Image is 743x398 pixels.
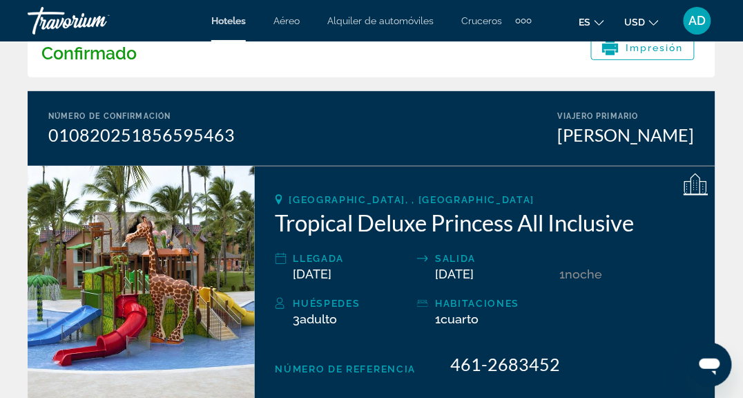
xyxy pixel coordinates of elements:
[559,267,565,281] span: 1
[293,267,332,281] span: [DATE]
[300,312,338,326] span: Adulto
[327,15,434,26] a: Alquiler de automóviles
[289,194,535,205] span: [GEOGRAPHIC_DATA], , [GEOGRAPHIC_DATA]
[28,3,166,39] a: Travorium
[48,124,235,145] div: 010820251856595463
[435,295,552,312] div: habitaciones
[293,250,411,267] div: Llegada
[41,43,137,64] h3: Confirmado
[461,15,502,26] a: Cruceros
[558,124,695,145] div: [PERSON_NAME]
[679,6,715,35] button: User Menu
[689,14,706,28] span: AD
[48,112,235,121] div: Número de confirmación
[625,12,659,32] button: Change currency
[450,354,560,375] span: 461-2683452
[293,295,411,312] div: Huéspedes
[625,17,646,28] span: USD
[516,10,532,32] button: Extra navigation items
[276,209,695,236] h2: Tropical Deluxe Princess All Inclusive
[293,312,338,326] span: 3
[435,267,474,281] span: [DATE]
[441,312,479,326] span: Cuarto
[579,12,604,32] button: Change language
[591,35,695,60] button: Impresión
[626,42,684,53] span: Impresión
[435,250,552,267] div: Salida
[273,15,300,26] a: Aéreo
[688,343,732,387] iframe: Botón para iniciar la ventana de mensajería
[565,267,602,281] span: noche
[558,112,695,121] div: Viajero primario
[579,17,591,28] span: es
[435,312,479,326] span: 1
[276,363,416,375] span: Número de referencia
[211,15,246,26] a: Hoteles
